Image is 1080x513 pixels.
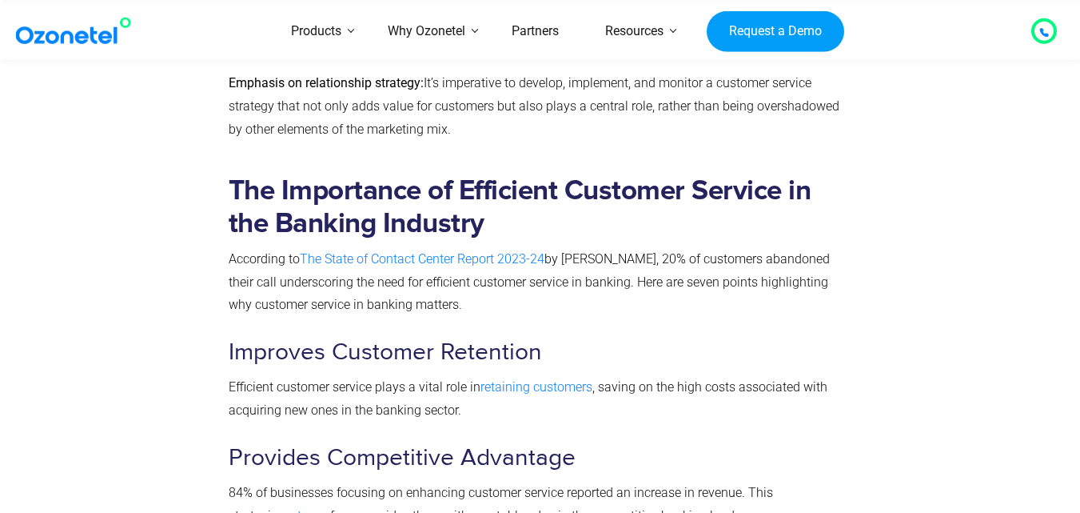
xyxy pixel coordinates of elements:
[300,251,544,267] a: The State of Contact Center Report 2023-24
[229,379,480,395] span: Efficient customer service plays a vital role in
[488,3,582,60] a: Partners
[707,10,843,52] a: Request a Demo
[229,177,811,238] b: The Importance of Efficient Customer Service in the Banking Industry
[229,337,846,368] h3: Improves Customer Retention
[582,3,687,60] a: Resources
[229,251,300,267] span: According to
[229,75,424,90] b: Emphasis on relationship strategy:
[229,75,839,137] span: It’s imperative to develop, implement, and monitor a customer service strategy that not only adds...
[268,3,365,60] a: Products
[480,379,592,395] a: retaining customers
[229,443,846,474] h3: Provides Competitive Advantage
[365,3,488,60] a: Why Ozonetel
[229,251,830,313] span: by [PERSON_NAME], 20% of customers abandoned their call underscoring the need for efficient custo...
